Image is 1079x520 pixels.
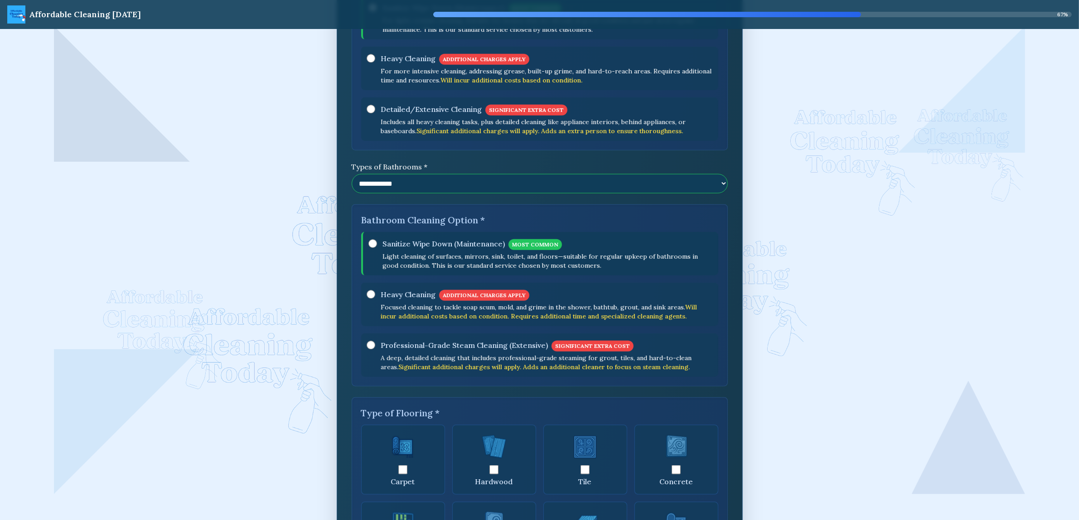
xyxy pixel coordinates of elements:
[361,407,718,419] label: Type of Flooring *
[475,476,513,487] span: Hardwood
[1057,11,1068,18] span: 67 %
[367,290,375,299] input: Heavy CleaningADDITIONAL CHARGES APPLYFocused cleaning to tackle soap scum, mold, and grime in th...
[440,76,582,84] span: Will incur additional costs based on condition.
[672,465,681,474] input: ConcreteConcrete
[416,127,683,135] span: Significant additional charges will apply. Adds an extra person to ensure thoroughness.
[439,54,529,65] span: ADDITIONAL CHARGES APPLY
[381,104,482,115] span: Detailed/Extensive Cleaning
[485,105,567,116] span: SIGNIFICANT EXTRA COST
[508,239,562,250] span: MOST COMMON
[29,8,141,21] div: Affordable Cleaning [DATE]
[662,433,691,462] img: Concrete
[367,105,375,114] input: Detailed/Extensive CleaningSIGNIFICANT EXTRA COSTIncludes all heavy cleaning tasks, plus detailed...
[659,476,693,487] span: Concrete
[367,54,375,63] input: Heavy CleaningADDITIONAL CHARGES APPLYFor more intensive cleaning, addressing grease, built-up gr...
[352,161,728,172] label: Types of Bathrooms *
[367,341,375,350] input: Professional-Grade Steam Cleaning (Extensive)SIGNIFICANT EXTRA COSTA deep, detailed cleaning that...
[382,238,505,249] span: Sanitize Wipe Down (Maintenance)
[479,433,508,462] img: Hardwood
[398,363,690,371] span: Significant additional charges will apply. Adds an additional cleaner to focus on steam cleaning.
[581,465,590,474] input: TileTile
[381,289,435,300] span: Heavy Cleaning
[398,465,407,474] input: CarpetCarpet
[368,239,377,248] input: Sanitize Wipe Down (Maintenance)MOST COMMONLight cleaning of surfaces, mirrors, sink, toilet, and...
[489,465,498,474] input: HardwoodHardwood
[381,303,713,321] p: Focused cleaning to tackle soap scum, mold, and grime in the shower, bathtub, grout, and sink areas.
[552,341,634,351] span: SIGNIFICANT EXTRA COST
[361,214,718,226] label: Bathroom Cleaning Option *
[7,5,25,24] img: ACT Logo
[388,433,417,462] img: Carpet
[381,353,713,371] p: A deep, detailed cleaning that includes professional-grade steaming for grout, tiles, and hard-to...
[439,290,529,301] span: ADDITIONAL CHARGES APPLY
[381,53,435,64] span: Heavy Cleaning
[391,476,415,487] span: Carpet
[571,433,600,462] img: Tile
[381,340,548,351] span: Professional-Grade Steam Cleaning (Extensive)
[381,117,713,135] p: Includes all heavy cleaning tasks, plus detailed cleaning like appliance interiors, behind applia...
[579,476,592,487] span: Tile
[381,67,713,85] p: For more intensive cleaning, addressing grease, built-up grime, and hard-to-reach areas. Requires...
[382,252,713,270] p: Light cleaning of surfaces, mirrors, sink, toilet, and floors—suitable for regular upkeep of bath...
